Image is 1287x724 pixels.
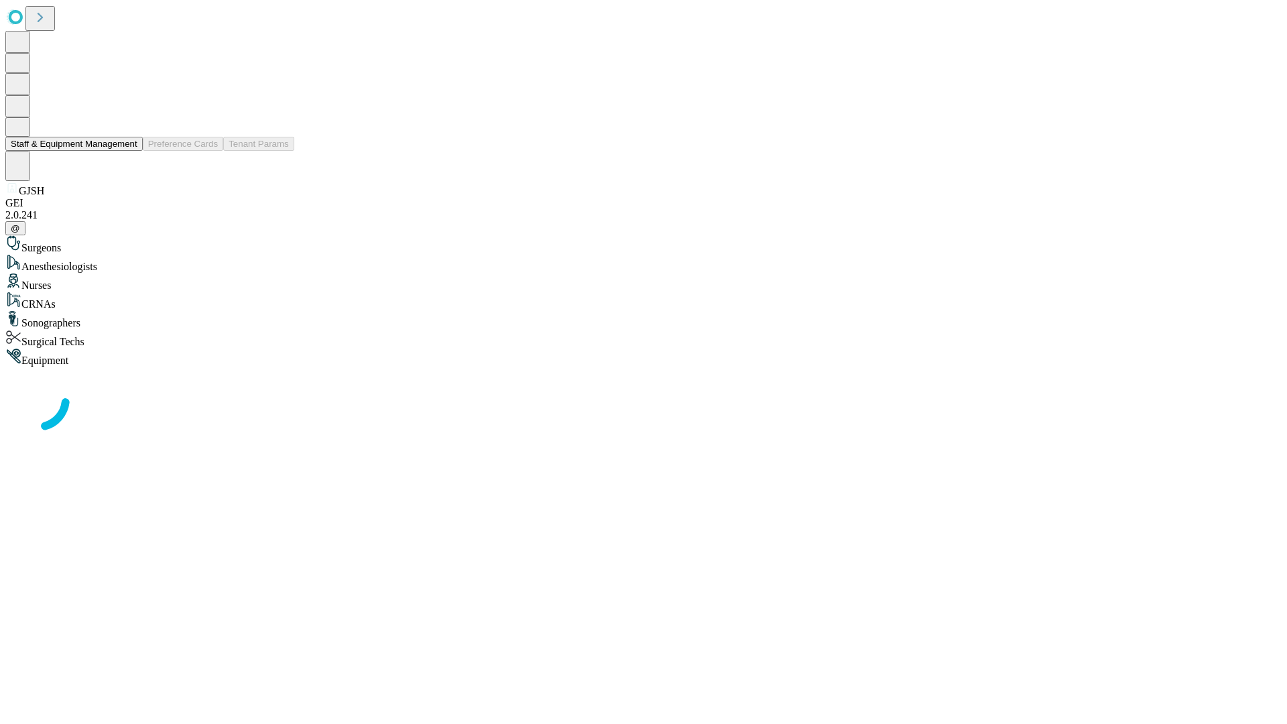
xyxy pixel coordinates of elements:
[223,137,294,151] button: Tenant Params
[5,209,1282,221] div: 2.0.241
[19,185,44,196] span: GJSH
[5,273,1282,292] div: Nurses
[5,348,1282,367] div: Equipment
[5,235,1282,254] div: Surgeons
[11,223,20,233] span: @
[143,137,223,151] button: Preference Cards
[5,137,143,151] button: Staff & Equipment Management
[5,292,1282,310] div: CRNAs
[5,329,1282,348] div: Surgical Techs
[5,221,25,235] button: @
[5,310,1282,329] div: Sonographers
[5,254,1282,273] div: Anesthesiologists
[5,197,1282,209] div: GEI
